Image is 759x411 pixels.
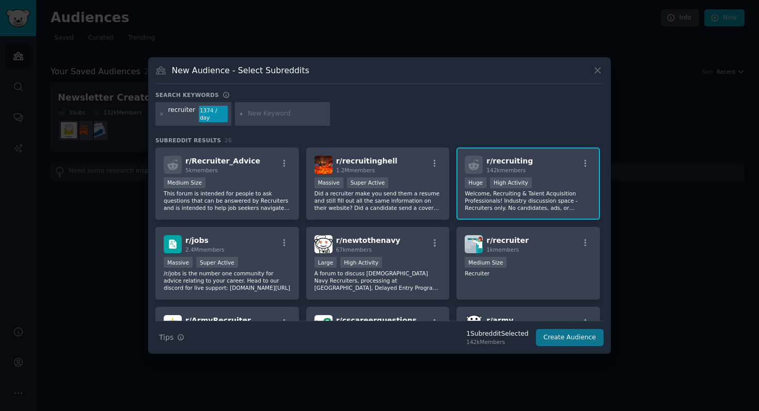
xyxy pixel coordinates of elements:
[159,332,173,343] span: Tips
[336,167,375,173] span: 1.2M members
[225,137,232,143] span: 26
[155,137,221,144] span: Subreddit Results
[164,190,291,211] p: This forum is intended for people to ask questions that can be answered by Recruiters and is inte...
[314,177,343,188] div: Massive
[164,257,193,268] div: Massive
[168,106,196,122] div: recruiter
[486,167,526,173] span: 142k members
[248,109,326,119] input: New Keyword
[336,236,401,244] span: r/ newtothenavy
[155,328,188,347] button: Tips
[466,338,528,346] div: 142k Members
[155,91,219,98] h3: Search keywords
[185,157,260,165] span: r/ Recruiter_Advice
[314,190,441,211] p: Did a recruiter make you send them a resume and still fill out all the same information on their ...
[196,257,238,268] div: Super Active
[164,235,182,253] img: jobs
[347,177,389,188] div: Super Active
[314,257,337,268] div: Large
[314,315,333,333] img: cscareerquestions
[465,315,483,333] img: army
[164,177,205,188] div: Medium Size
[486,236,529,244] span: r/ recruiter
[465,177,486,188] div: Huge
[465,257,507,268] div: Medium Size
[466,330,528,339] div: 1 Subreddit Selected
[536,329,604,347] button: Create Audience
[185,316,251,324] span: r/ ArmyRecruiter
[465,270,592,277] p: Recruiter
[465,190,592,211] p: Welcome, Recruiting & Talent Acquisition Professionals! Industry discussion space - Recruiters on...
[336,246,372,253] span: 67k members
[199,106,228,122] div: 1374 / day
[336,316,417,324] span: r/ cscareerquestions
[314,235,333,253] img: newtothenavy
[486,157,533,165] span: r/ recruiting
[314,156,333,174] img: recruitinghell
[185,167,218,173] span: 5k members
[314,270,441,291] p: A forum to discuss [DEMOGRAPHIC_DATA] Navy Recruiters, processing at [GEOGRAPHIC_DATA], Delayed E...
[164,315,182,333] img: ArmyRecruiter
[185,246,225,253] span: 2.4M members
[172,65,309,76] h3: New Audience - Select Subreddits
[486,246,519,253] span: 1k members
[185,236,209,244] span: r/ jobs
[486,316,513,324] span: r/ army
[340,257,382,268] div: High Activity
[490,177,532,188] div: High Activity
[465,235,483,253] img: recruiter
[336,157,398,165] span: r/ recruitinghell
[164,270,291,291] p: /r/jobs is the number one community for advice relating to your career. Head to our discord for l...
